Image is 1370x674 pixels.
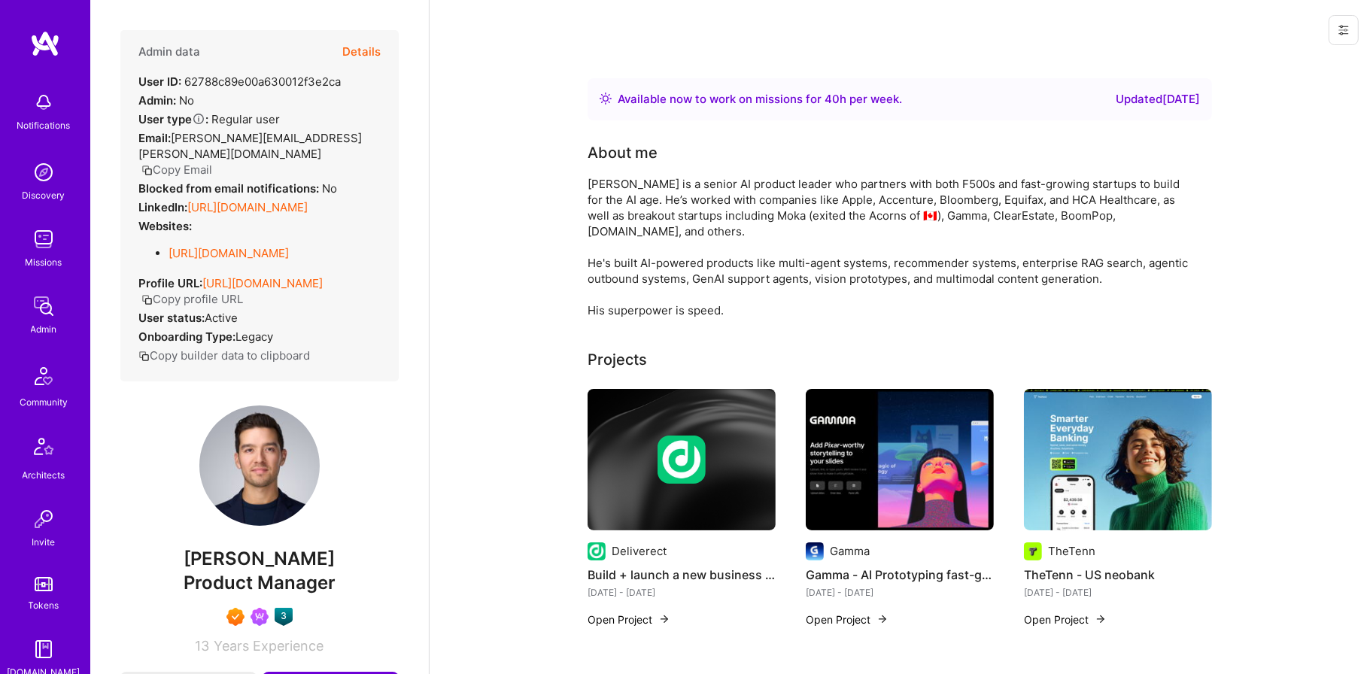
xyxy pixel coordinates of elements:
[138,93,194,108] div: No
[29,291,59,321] img: admin teamwork
[184,572,336,594] span: Product Manager
[588,176,1189,318] div: [PERSON_NAME] is a senior AI product leader who partners with both F500s and fast-growing startup...
[23,467,65,483] div: Architects
[138,181,322,196] strong: Blocked from email notifications:
[138,131,362,161] span: [PERSON_NAME][EMAIL_ADDRESS][PERSON_NAME][DOMAIN_NAME]
[138,351,150,362] i: icon Copy
[658,436,706,484] img: Company logo
[342,30,381,74] button: Details
[29,504,59,534] img: Invite
[138,74,341,90] div: 62788c89e00a630012f3e2ca
[138,276,202,290] strong: Profile URL:
[138,111,280,127] div: Regular user
[120,548,399,570] span: [PERSON_NAME]
[1024,389,1212,530] img: TheTenn - US neobank
[31,321,57,337] div: Admin
[806,565,994,584] h4: Gamma - AI Prototyping fast-growing AI B2C startup
[138,74,181,89] strong: User ID:
[169,246,289,260] a: [URL][DOMAIN_NAME]
[825,92,840,106] span: 40
[806,584,994,600] div: [DATE] - [DATE]
[199,405,320,526] img: User Avatar
[35,577,53,591] img: tokens
[26,431,62,467] img: Architects
[32,534,56,550] div: Invite
[251,608,269,626] img: Been on Mission
[141,291,243,307] button: Copy profile URL
[29,634,59,664] img: guide book
[187,200,308,214] a: [URL][DOMAIN_NAME]
[588,389,776,530] img: cover
[30,30,60,57] img: logo
[618,90,902,108] div: Available now to work on missions for h per week .
[1024,565,1212,584] h4: TheTenn - US neobank
[830,543,870,559] div: Gamma
[806,612,889,627] button: Open Project
[20,394,68,410] div: Community
[1095,613,1107,625] img: arrow-right
[205,311,238,325] span: Active
[612,543,667,559] div: Deliverect
[29,157,59,187] img: discovery
[192,112,205,126] i: Help
[226,608,245,626] img: Exceptional A.Teamer
[235,329,273,344] span: legacy
[1024,542,1042,560] img: Company logo
[29,597,59,613] div: Tokens
[138,112,208,126] strong: User type :
[588,141,658,164] div: About me
[196,638,210,654] span: 13
[26,358,62,394] img: Community
[588,584,776,600] div: [DATE] - [DATE]
[806,542,824,560] img: Company logo
[588,612,670,627] button: Open Project
[138,45,200,59] h4: Admin data
[214,638,324,654] span: Years Experience
[138,200,187,214] strong: LinkedIn:
[138,131,171,145] strong: Email:
[138,329,235,344] strong: Onboarding Type:
[141,165,153,176] i: icon Copy
[138,93,176,108] strong: Admin:
[658,613,670,625] img: arrow-right
[600,93,612,105] img: Availability
[588,542,606,560] img: Company logo
[141,294,153,305] i: icon Copy
[1116,90,1200,108] div: Updated [DATE]
[588,348,647,371] div: Projects
[806,389,994,530] img: Gamma - AI Prototyping fast-growing AI B2C startup
[588,565,776,584] h4: Build + launch a new business line
[1024,584,1212,600] div: [DATE] - [DATE]
[17,117,71,133] div: Notifications
[876,613,889,625] img: arrow-right
[138,311,205,325] strong: User status:
[138,348,310,363] button: Copy builder data to clipboard
[23,187,65,203] div: Discovery
[141,162,212,178] button: Copy Email
[26,254,62,270] div: Missions
[29,224,59,254] img: teamwork
[138,181,337,196] div: No
[1048,543,1095,559] div: TheTenn
[1024,612,1107,627] button: Open Project
[29,87,59,117] img: bell
[202,276,323,290] a: [URL][DOMAIN_NAME]
[138,219,192,233] strong: Websites:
